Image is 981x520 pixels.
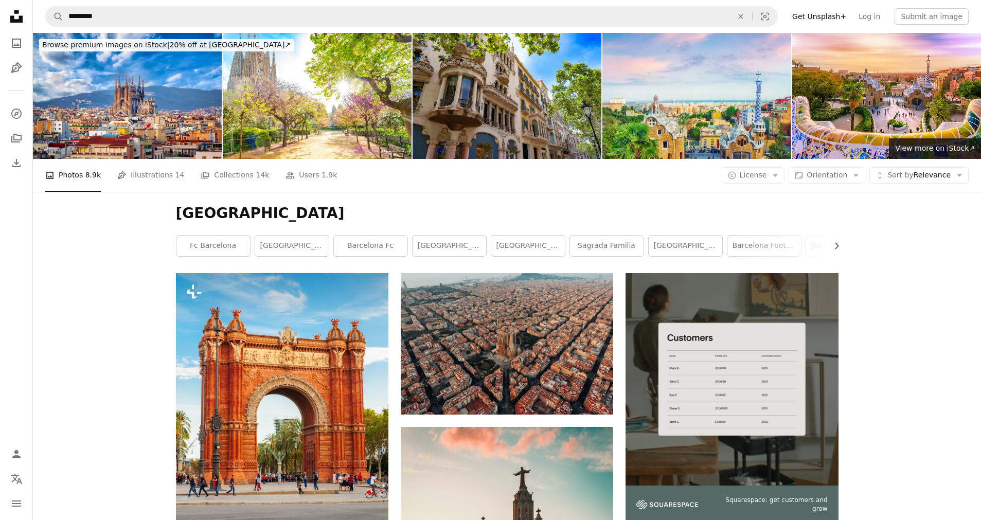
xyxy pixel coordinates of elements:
[491,236,565,256] a: [GEOGRAPHIC_DATA]
[6,493,27,514] button: Menu
[413,236,486,256] a: [GEOGRAPHIC_DATA]
[722,167,785,184] button: License
[33,33,222,159] img: Spanish Cities the sacred Barcelona family
[789,167,865,184] button: Orientation
[6,58,27,78] a: Illustrations
[6,103,27,124] a: Explore
[201,159,269,192] a: Collections 14k
[6,33,27,53] a: Photos
[413,33,601,159] img: Paseo de Gracia Passeig avenue Eixample barrio in Barcelona downtown Catalonia Spain
[649,236,722,256] a: [GEOGRAPHIC_DATA]
[255,236,329,256] a: [GEOGRAPHIC_DATA]
[570,236,644,256] a: sagrada familia
[807,171,847,179] span: Orientation
[322,169,337,181] span: 1.9k
[6,469,27,489] button: Language
[869,167,969,184] button: Sort byRelevance
[286,159,337,192] a: Users 1.9k
[740,171,767,179] span: License
[887,171,913,179] span: Sort by
[176,204,839,223] h1: [GEOGRAPHIC_DATA]
[46,7,63,26] button: Search Unsplash
[852,8,886,25] a: Log in
[334,236,407,256] a: barcelona fc
[33,33,300,58] a: Browse premium images on iStock|20% off at [GEOGRAPHIC_DATA]↗
[401,339,613,348] a: aerial view of city buildings during daytime
[602,33,791,159] img: Entrance to Park Guell in Barcelona
[6,128,27,149] a: Collections
[117,159,184,192] a: Illustrations 14
[729,7,752,26] button: Clear
[42,41,169,49] span: Browse premium images on iStock |
[256,169,269,181] span: 14k
[887,170,951,181] span: Relevance
[827,236,839,256] button: scroll list to the right
[786,8,852,25] a: Get Unsplash+
[45,6,778,27] form: Find visuals sitewide
[223,33,412,159] img: Blooming spring park in Barcelona city centre, Spain
[710,496,827,513] span: Squarespace: get customers and grow
[175,169,185,181] span: 14
[806,236,880,256] a: [GEOGRAPHIC_DATA]
[626,273,838,486] img: file-1747939376688-baf9a4a454ffimage
[727,236,801,256] a: barcelona football
[753,7,777,26] button: Visual search
[895,8,969,25] button: Submit an image
[6,444,27,464] a: Log in / Sign up
[889,138,981,159] a: View more on iStock↗
[42,41,291,49] span: 20% off at [GEOGRAPHIC_DATA] ↗
[792,33,981,159] img: View of the city from Park Guell in Barcelona, Spain
[176,400,388,409] a: The Arc de Triomf or Arco de Triunfo is a triumphal arch in the city of Barcelona in Catalonia re...
[636,500,698,509] img: file-1747939142011-51e5cc87e3c9
[895,144,975,152] span: View more on iStock ↗
[401,273,613,415] img: aerial view of city buildings during daytime
[176,236,250,256] a: fc barcelona
[6,153,27,173] a: Download History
